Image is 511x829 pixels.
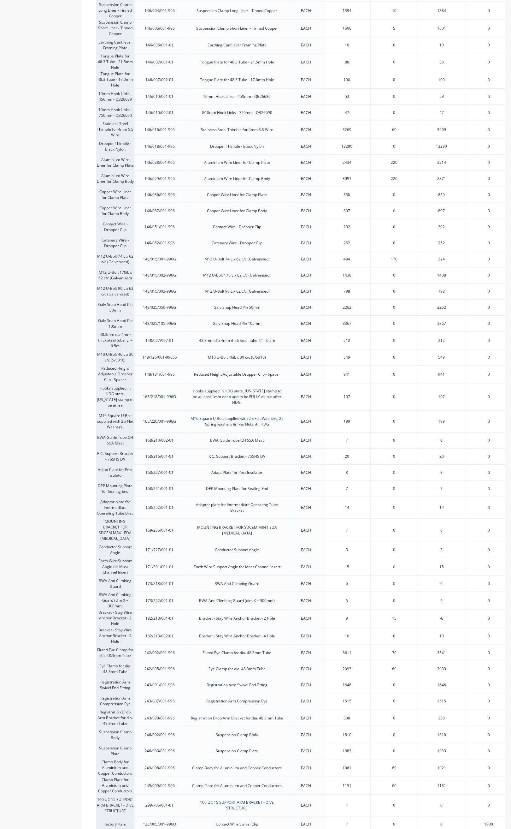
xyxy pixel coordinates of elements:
div: 10mm Hook Links - 450mm - QB26689 [203,94,271,99]
div: Copper Wire Liner for Clamp Plate [207,192,267,198]
div: 15 [418,558,465,576]
div: 242/002/001-996 [144,650,175,656]
span: 0 [488,144,490,149]
div: 2262 [418,299,465,315]
div: EACH [301,272,311,278]
div: Copper Wire Liner for Clamp Body [96,203,134,219]
span: 0 [488,110,490,116]
span: 0 [393,272,395,278]
div: Earthing Cantilever Framing Plate [96,37,134,53]
div: DEP Mounting Plate for Sealing End [96,480,134,497]
div: 5 [323,593,370,609]
span: 15 [392,616,396,621]
div: 5 [418,592,465,609]
span: 0 [488,394,490,400]
span: 0 [488,338,490,343]
div: 107 [418,383,465,410]
div: 146/051/001-996 [144,224,175,230]
div: M12 U-Bolt 170iL x 62 c/c (Galvanised) [96,267,134,283]
div: 146/007/001-01 [145,59,173,65]
div: 1438 [418,267,465,283]
div: 212 [323,333,370,349]
div: 148/025/105-996G [143,321,176,326]
div: Aluminium Wire Liner for Clamp Plate [204,160,270,165]
span: 220 [391,176,397,182]
div: EACH [301,224,311,230]
div: Bracket - Stay Wire Anchor Bracket - 2 Hole [199,616,275,621]
div: 107 [323,389,370,405]
div: 1384 [418,2,465,19]
div: Contact Wire - Dropper Clip [213,224,261,230]
div: 10 [323,37,370,53]
div: 13290 [418,138,465,154]
div: EACH [301,581,311,587]
div: Fluted Eye Clamp for dia. 48.3mm Tube [96,645,134,661]
div: 10 [418,627,465,645]
div: Bracket - Stay Wire Anchor Bracket - 4 Hole [96,627,134,645]
div: 1394 [323,3,370,19]
span: 220 [391,160,397,165]
div: 324 [418,251,465,267]
div: EACH [301,470,311,475]
div: 165/220/001-996G [143,419,176,424]
div: Ø10mm Hook Links - 750mm - QB26690 [202,110,272,116]
div: Copper Wire Liner for Clamp Body [207,208,267,214]
span: 0 [488,616,490,621]
div: 146/028/001-996 [144,160,175,165]
div: 6 [418,576,465,592]
div: M16 Square U Bolt supplied with 2 x Flat Washers, [96,410,134,432]
span: 0 [393,59,395,65]
div: 20 [418,448,465,464]
div: 941 [323,367,370,382]
span: 0 [488,240,490,246]
span: 0 [488,26,490,31]
div: EACH [301,160,311,165]
div: R.C. Support Bracket - 75SHS DV [96,448,134,464]
div: M12 U-Bolt 90iL x 62 c/c (Galvanised) [204,289,270,294]
div: Galv Snap Head Pin 105mm [96,315,134,331]
div: EACH [301,110,311,116]
div: 148/015/002-996G [143,272,176,278]
div: EACH [301,59,311,65]
span: 0 [393,144,395,149]
span: 0 [393,192,395,198]
span: 0 [488,528,490,533]
span: 0 [393,419,395,424]
div: 2262 [323,300,370,315]
span: 60 [392,127,396,133]
div: 798 [418,283,465,299]
div: Tongue Plate for 48.3 Tube - 21.5mm Hole [96,53,134,71]
div: Hooks supplied in HDG state. [US_STATE] stamp to be at least 1mm deep and to be FULLY visible aft... [190,388,284,405]
span: 0 [393,505,395,510]
div: 3 [418,542,465,558]
span: 5 [393,26,395,31]
div: R.C. Support Bracket - 75SHS DV [209,454,265,459]
div: 53 [323,89,370,104]
div: 6 [323,576,370,592]
div: M12 U-Bolt 90iL x 62 c/c (Galvanised) [96,283,134,299]
div: 171/301/001-01 [145,564,173,570]
div: 3209 [418,121,465,138]
div: 182/213/001-01 [145,616,173,621]
div: 10 [323,628,370,644]
div: BWA Anti Climbing Guard (dim X = 300mm) [96,592,134,609]
div: 182/213/002-01 [145,633,173,639]
div: Suspension Clamp Short Liner - Tinned Copper [96,19,134,37]
span: 0 [393,438,395,443]
span: 0 [393,224,395,230]
div: M12 U-Bolt 170iL x 62 c/c (Galvanised) [203,272,271,278]
div: BWA Anti Climbing Guard [214,581,259,587]
span: 170 [391,256,397,262]
div: 199 [323,414,370,429]
div: Catenary Wire - Dropper Clip [212,240,262,246]
div: 168/251/001-01 [145,486,173,492]
span: 0 [488,438,490,443]
span: 0 [488,160,490,165]
div: Reduced Height Adjustable Dropper Clip - Spacer [96,365,134,383]
div: M12 U-Bolt 74iL x 62 c/c (Galvanised) [204,256,270,262]
div: EACH [301,192,311,198]
div: 0 [418,518,465,542]
div: ? [323,432,370,448]
div: 8 [323,465,370,480]
span: 0 [393,486,395,492]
